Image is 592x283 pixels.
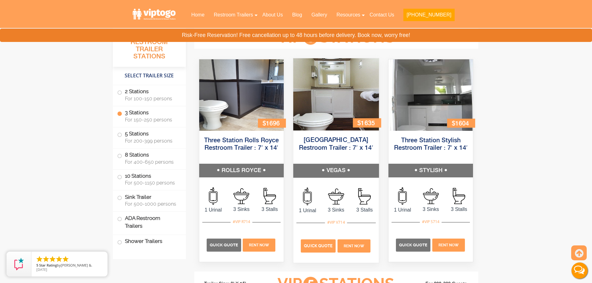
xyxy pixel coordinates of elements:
span: For 200-399 persons [125,138,178,144]
img: an icon of Stall [264,188,276,204]
img: an icon of urinal [303,188,312,205]
li:  [55,255,63,263]
span: For 150-250 persons [125,117,178,123]
span: Star Rating [39,263,57,267]
span: [DATE] [36,267,47,272]
a: Rent Now [242,242,276,248]
span: Quick Quote [304,244,333,248]
a: Gallery [307,8,332,22]
label: 10 Stations [117,170,181,189]
h5: VEGAS [293,164,379,178]
img: Side view of three station restroom trailer with three separate doors with signs [388,59,473,131]
img: an icon of sink [423,188,439,204]
span: Rent Now [438,243,459,247]
span: For 500-1150 persons [125,180,178,186]
a: Quick Quote [301,243,337,248]
span: For 100-150 persons [125,96,178,102]
h3: VIP Stations [268,29,404,46]
label: 2 Stations [117,85,181,104]
label: Shower Trailers [117,235,181,248]
img: an icon of Stall [358,188,371,205]
label: Sink Trailer [117,190,181,210]
img: Review Rating [13,258,25,270]
div: #VIP S714 [420,218,442,226]
div: #VIP V714 [325,218,347,226]
a: Rent Now [431,242,466,248]
a: Three Station Stylish Restroom Trailer : 7′ x 14′ [394,137,468,151]
button: Live Chat [567,258,592,283]
img: an icon of Stall [453,188,465,204]
span: Rent Now [249,243,269,247]
a: Three Station Rolls Royce Restroom Trailer : 7′ x 14′ [204,137,279,151]
a: Restroom Trailers [209,8,258,22]
label: ADA Restroom Trailers [117,212,181,233]
a: About Us [258,8,287,22]
div: $1635 [353,118,381,127]
span: For 400-650 persons [125,159,178,165]
span: 3 Sinks [417,206,445,213]
label: 3 Stations [117,106,181,126]
a: Quick Quote [207,242,242,248]
span: 3 Stalls [445,206,473,213]
span: Quick Quote [210,243,238,247]
span: by [36,263,103,268]
h3: All Portable Restroom Trailer Stations [113,30,186,67]
span: 1 Urinal [293,207,322,214]
h5: STYLISH [388,164,473,177]
a: Blog [287,8,307,22]
label: 5 Stations [117,127,181,147]
div: #VIP R714 [231,218,252,226]
span: [PERSON_NAME] &. [61,263,92,267]
a: Resources [332,8,365,22]
span: 1 Urinal [199,206,227,214]
li:  [36,255,43,263]
label: 8 Stations [117,148,181,168]
div: $1696 [258,119,286,128]
span: 3 Sinks [227,206,255,213]
img: an icon of urinal [209,187,218,205]
h5: ROLLS ROYCE [199,164,284,177]
a: Rent Now [337,243,371,248]
a: [PHONE_NUMBER] [399,8,459,25]
span: 3 Sinks [322,206,351,213]
span: Rent Now [344,244,364,248]
img: Side view of three station restroom trailer with three separate doors with signs [199,59,284,131]
li:  [42,255,50,263]
img: an icon of urinal [398,187,407,205]
span: For 500-1000 persons [125,201,178,207]
a: Quick Quote [396,242,431,248]
h4: Select Trailer Size [113,70,186,82]
li:  [49,255,56,263]
span: 3 Stalls [350,206,379,214]
img: an icon of sink [233,188,249,204]
img: Side view of three station restroom trailer with three separate doors with signs [293,58,379,130]
li:  [62,255,69,263]
span: 3 Stalls [255,206,284,213]
button: [PHONE_NUMBER] [403,9,454,21]
div: $1604 [447,119,475,128]
span: 5 [36,263,38,267]
a: [GEOGRAPHIC_DATA] Restroom Trailer : 7′ x 14′ [299,137,373,151]
span: 1 Urinal [388,206,417,214]
a: Contact Us [365,8,399,22]
span: Quick Quote [399,243,427,247]
a: Home [186,8,209,22]
img: an icon of sink [328,189,344,205]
